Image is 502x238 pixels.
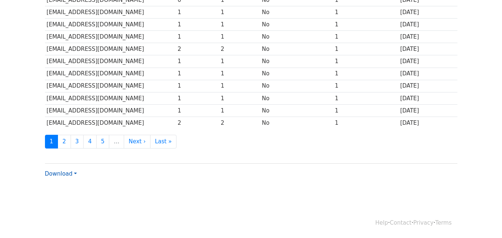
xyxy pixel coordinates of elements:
td: No [260,104,333,117]
td: No [260,80,333,92]
td: 1 [176,19,219,31]
td: 1 [333,43,398,55]
td: 1 [333,6,398,19]
td: No [260,31,333,43]
a: Download [45,170,77,177]
td: 2 [176,43,219,55]
td: 1 [219,68,260,80]
td: No [260,92,333,104]
a: 2 [58,135,71,149]
td: [EMAIL_ADDRESS][DOMAIN_NAME] [45,117,176,129]
td: [DATE] [398,19,457,31]
td: [DATE] [398,55,457,68]
td: [EMAIL_ADDRESS][DOMAIN_NAME] [45,80,176,92]
td: 1 [333,19,398,31]
a: Terms [435,219,451,226]
td: [DATE] [398,31,457,43]
a: Last » [150,135,176,149]
td: 1 [176,31,219,43]
a: 5 [96,135,110,149]
td: [DATE] [398,68,457,80]
td: [EMAIL_ADDRESS][DOMAIN_NAME] [45,55,176,68]
td: 2 [219,43,260,55]
td: 1 [219,55,260,68]
td: 1 [219,80,260,92]
td: [EMAIL_ADDRESS][DOMAIN_NAME] [45,68,176,80]
a: 1 [45,135,58,149]
iframe: Chat Widget [465,202,502,238]
td: [DATE] [398,104,457,117]
td: [DATE] [398,117,457,129]
a: 4 [83,135,97,149]
td: 1 [219,31,260,43]
td: 2 [176,117,219,129]
a: 3 [71,135,84,149]
td: 1 [333,31,398,43]
td: 2 [219,117,260,129]
td: 1 [176,92,219,104]
td: [DATE] [398,92,457,104]
a: Contact [390,219,411,226]
td: 1 [176,55,219,68]
td: [DATE] [398,6,457,19]
a: Help [375,219,388,226]
td: 1 [176,80,219,92]
td: 1 [333,92,398,104]
td: 1 [333,68,398,80]
td: [EMAIL_ADDRESS][DOMAIN_NAME] [45,19,176,31]
td: No [260,117,333,129]
td: [DATE] [398,43,457,55]
a: Next › [124,135,150,149]
td: No [260,19,333,31]
td: 1 [219,104,260,117]
td: 1 [176,6,219,19]
td: No [260,68,333,80]
td: 1 [219,19,260,31]
td: 1 [333,55,398,68]
td: 1 [176,68,219,80]
td: No [260,43,333,55]
td: 1 [219,92,260,104]
td: [EMAIL_ADDRESS][DOMAIN_NAME] [45,43,176,55]
td: [EMAIL_ADDRESS][DOMAIN_NAME] [45,6,176,19]
td: 1 [219,6,260,19]
td: [EMAIL_ADDRESS][DOMAIN_NAME] [45,92,176,104]
td: 1 [176,104,219,117]
a: Privacy [413,219,433,226]
td: [EMAIL_ADDRESS][DOMAIN_NAME] [45,104,176,117]
td: No [260,55,333,68]
td: 1 [333,117,398,129]
td: [DATE] [398,80,457,92]
td: [EMAIL_ADDRESS][DOMAIN_NAME] [45,31,176,43]
td: 1 [333,80,398,92]
td: No [260,6,333,19]
td: 1 [333,104,398,117]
